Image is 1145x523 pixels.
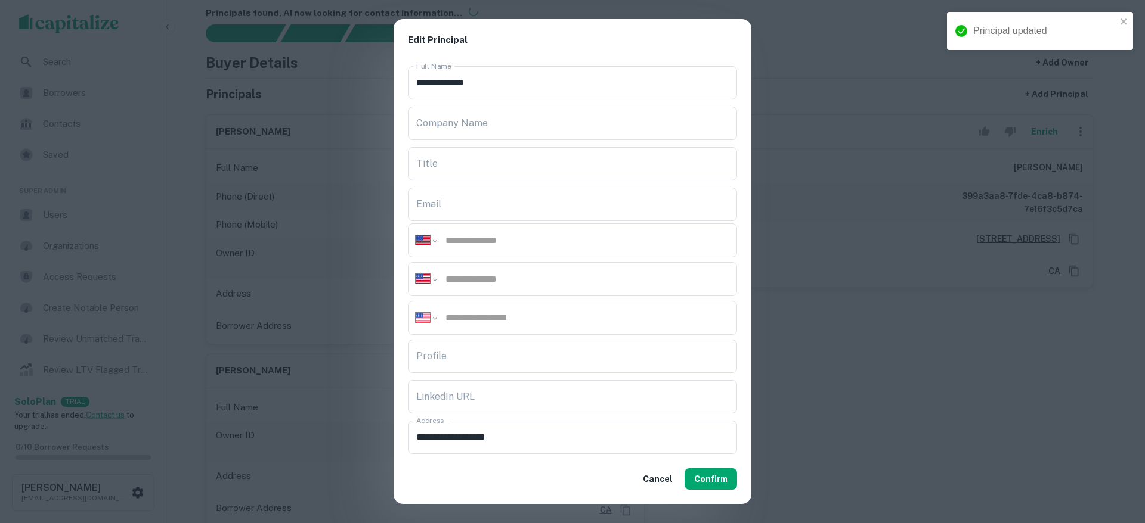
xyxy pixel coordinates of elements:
[416,415,444,425] label: Address
[638,468,677,490] button: Cancel
[973,24,1116,38] div: Principal updated
[416,61,451,71] label: Full Name
[1120,17,1128,28] button: close
[685,468,737,490] button: Confirm
[394,19,751,61] h2: Edit Principal
[1085,428,1145,485] iframe: Chat Widget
